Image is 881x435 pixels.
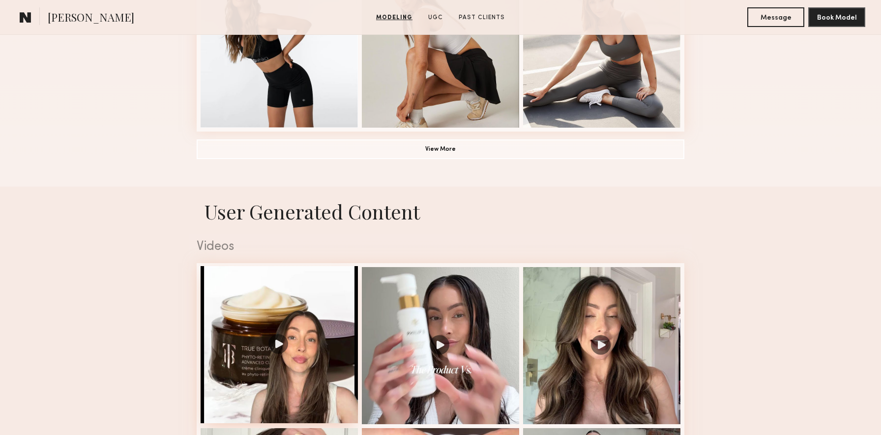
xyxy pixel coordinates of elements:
[197,139,684,159] button: View More
[455,13,509,22] a: Past Clients
[189,198,692,224] h1: User Generated Content
[372,13,416,22] a: Modeling
[808,13,865,21] a: Book Model
[197,241,684,253] div: Videos
[747,7,804,27] button: Message
[808,7,865,27] button: Book Model
[424,13,447,22] a: UGC
[48,10,134,27] span: [PERSON_NAME]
